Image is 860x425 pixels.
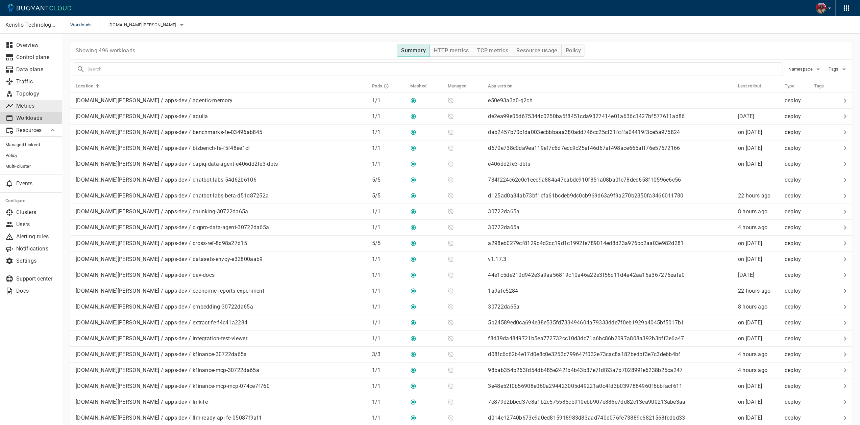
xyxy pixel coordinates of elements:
button: Policy [561,45,585,57]
p: 5b24589ed0ca694e38e535fd733494604a79333dde7f0eb1929a4045bf5017b1 [488,319,684,326]
p: deploy [785,319,809,326]
p: [DOMAIN_NAME][PERSON_NAME] / apps-dev / aquila [76,113,208,120]
p: 30722da65a [488,208,519,215]
p: Notifications [16,245,57,252]
span: Managed Linkerd [5,142,57,148]
p: d670e738c0da9ea119ef7c6d7ecc9c25af46d67af498ace665aff76e57672166 [488,145,680,151]
p: 1 / 1 [372,208,405,215]
relative-time: 8 hours ago [738,208,767,215]
span: Multi-cluster [5,164,57,169]
span: Tue, 19 Aug 2025 18:23:24 EDT / Tue, 19 Aug 2025 22:23:24 UTC [738,335,762,342]
p: Topology [16,90,57,97]
relative-time: 4 hours ago [738,224,767,231]
span: Wed, 24 Sep 2025 07:25:37 EDT / Wed, 24 Sep 2025 11:25:37 UTC [738,367,767,373]
p: [DOMAIN_NAME][PERSON_NAME] / apps-dev / link-fe [76,399,208,405]
p: 7e879d2bbcd37c8a1b2c575585cb910ebb907e886e7dd82c13ca900213abe3aa [488,399,685,405]
p: d014e12740b673e9a0ed815918983d83aad740d076fe73889c6821568fcdbd33 [488,415,685,421]
p: [DOMAIN_NAME][PERSON_NAME] / apps-dev / extract-fe-f4c41a2284 [76,319,247,326]
p: deploy [785,224,809,231]
p: deploy [785,177,809,183]
span: Tue, 19 Aug 2025 18:23:32 EDT / Tue, 19 Aug 2025 22:23:32 UTC [738,399,762,405]
span: Tags [829,67,840,72]
p: [DOMAIN_NAME][PERSON_NAME] / apps-dev / chunking-30722da65a [76,208,248,215]
p: 1 / 1 [372,415,405,421]
p: 98bab354b263fd54db485e242fb4b43b37e7fdf83a7b702899fe6238b25ca247 [488,367,683,373]
h5: Configure [5,198,57,204]
relative-time: 4 hours ago [738,367,767,373]
span: Policy [5,153,57,158]
p: 1 / 1 [372,97,405,104]
p: deploy [785,113,809,120]
p: Control plane [16,54,57,61]
relative-time: [DATE] [738,272,755,278]
h5: Managed [448,83,467,89]
p: v1.17.3 [488,256,506,262]
p: [DOMAIN_NAME][PERSON_NAME] / apps-dev / kfinance-mcp-mcp-074ce7f760 [76,383,270,390]
span: App version [488,83,521,89]
p: 1 / 1 [372,272,405,278]
p: deploy [785,335,809,342]
p: Data plane [16,66,57,73]
p: deploy [785,208,809,215]
p: deploy [785,399,809,405]
span: Location [76,83,102,89]
span: [DOMAIN_NAME][PERSON_NAME] [108,22,178,28]
p: 1 / 1 [372,319,405,326]
p: deploy [785,288,809,294]
h5: Last rollout [738,83,761,89]
h5: Type [785,83,795,89]
span: Tue, 23 Sep 2025 13:20:51 EDT / Tue, 23 Sep 2025 17:20:51 UTC [738,288,771,294]
relative-time: 22 hours ago [738,288,771,294]
relative-time: 4 hours ago [738,351,767,357]
p: Showing 496 workloads [76,47,135,54]
span: Tue, 19 Aug 2025 18:23:21 EDT / Tue, 19 Aug 2025 22:23:21 UTC [738,256,762,262]
p: deploy [785,256,809,263]
relative-time: [DATE] [738,113,755,119]
h5: Location [76,83,93,89]
span: Managed [448,83,475,89]
h4: HTTP metrics [434,47,469,54]
p: Overview [16,42,57,49]
p: Events [16,180,57,187]
p: Settings [16,258,57,264]
relative-time: on [DATE] [738,399,762,405]
span: Wed, 24 Sep 2025 02:48:17 EDT / Wed, 24 Sep 2025 06:48:17 UTC [738,208,767,215]
span: Tue, 19 Aug 2025 18:23:11 EDT / Tue, 19 Aug 2025 22:23:11 UTC [738,145,762,151]
p: 734f224c62c0c1eec9a884a47eabde910f851a08ba0fc78ded658f10596e6c56 [488,177,681,183]
p: 5 / 5 [372,240,405,247]
p: deploy [785,161,809,167]
span: Pods [372,83,398,89]
button: Resource usage [512,45,562,57]
p: 1 / 1 [372,303,405,310]
p: [DOMAIN_NAME][PERSON_NAME] / apps-dev / agentic-memory [76,97,232,104]
p: 1 / 1 [372,129,405,136]
relative-time: on [DATE] [738,145,762,151]
p: Alerting rules [16,233,57,240]
relative-time: on [DATE] [738,240,762,246]
p: [DOMAIN_NAME][PERSON_NAME] / apps-dev / capiq-data-agent-e406dd2fe3-dbts [76,161,278,167]
p: deploy [785,145,809,152]
p: d125ad0a34ab73bf1cfa61bcdeb9dc0cb969d63a9f9a270b2350fa3466011780 [488,192,683,199]
span: Tue, 23 Sep 2025 13:17:07 EDT / Tue, 23 Sep 2025 17:17:07 UTC [738,192,771,199]
span: Tue, 19 Aug 2025 18:23:12 EDT / Tue, 19 Aug 2025 22:23:12 UTC [738,161,762,167]
relative-time: on [DATE] [738,319,762,326]
p: Traffic [16,78,57,85]
span: Namespace [788,67,814,72]
span: Tue, 19 Aug 2025 18:23:29 EDT / Tue, 19 Aug 2025 22:23:29 UTC [738,383,762,389]
span: Tue, 19 Aug 2025 18:23:32 EDT / Tue, 19 Aug 2025 22:23:32 UTC [738,415,762,421]
p: [DOMAIN_NAME][PERSON_NAME] / apps-dev / chatbot-labs-54d62b6106 [76,177,256,183]
relative-time: on [DATE] [738,161,762,167]
relative-time: on [DATE] [738,256,762,262]
button: Namespace [788,64,822,74]
relative-time: 22 hours ago [738,192,771,199]
p: 5 / 5 [372,177,405,183]
span: Tue, 19 Aug 2025 18:23:11 EDT / Tue, 19 Aug 2025 22:23:11 UTC [738,129,762,135]
p: [DOMAIN_NAME][PERSON_NAME] / apps-dev / benchmarks-fe-03496ab845 [76,129,262,136]
p: [DOMAIN_NAME][PERSON_NAME] / apps-dev / chatbot-labs-beta-d51d87252a [76,192,269,199]
p: Resources [16,127,43,134]
span: Tue, 19 Aug 2025 18:23:18 EDT / Tue, 19 Aug 2025 22:23:18 UTC [738,240,762,246]
span: Wed, 24 Sep 2025 07:09:44 EDT / Wed, 24 Sep 2025 11:09:44 UTC [738,224,767,231]
p: [DOMAIN_NAME][PERSON_NAME] / apps-dev / dev-docs [76,272,215,278]
img: Rayshard Thompson [816,3,827,14]
p: Users [16,221,57,228]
